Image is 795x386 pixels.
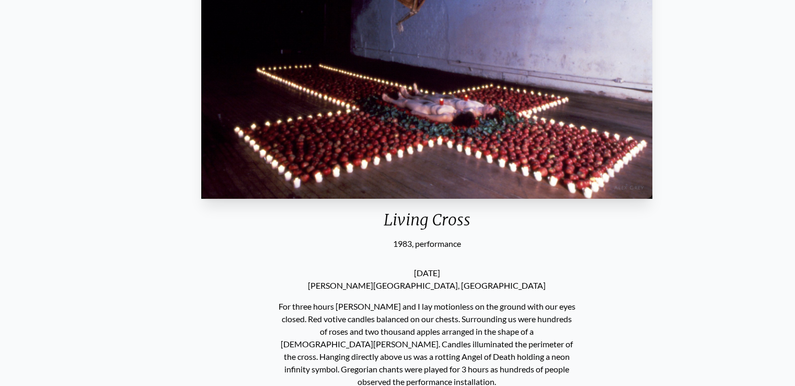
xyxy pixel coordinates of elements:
div: Living Cross [197,210,656,237]
p: [DATE] [PERSON_NAME][GEOGRAPHIC_DATA], [GEOGRAPHIC_DATA] [278,263,575,296]
div: 1983, performance [197,237,656,250]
